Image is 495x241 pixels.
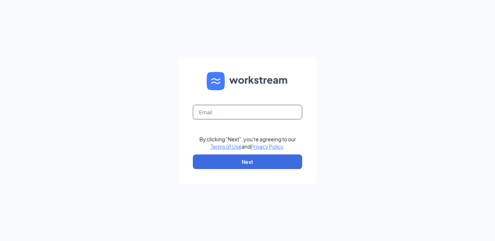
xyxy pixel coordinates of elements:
[207,72,288,90] img: WS logo and Workstream text
[193,154,302,169] button: Next
[251,143,283,150] a: Privacy Policy
[193,105,302,119] input: Email
[211,143,242,150] a: Terms of Use
[199,135,296,150] div: By clicking "Next", you're agreeing to our and .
